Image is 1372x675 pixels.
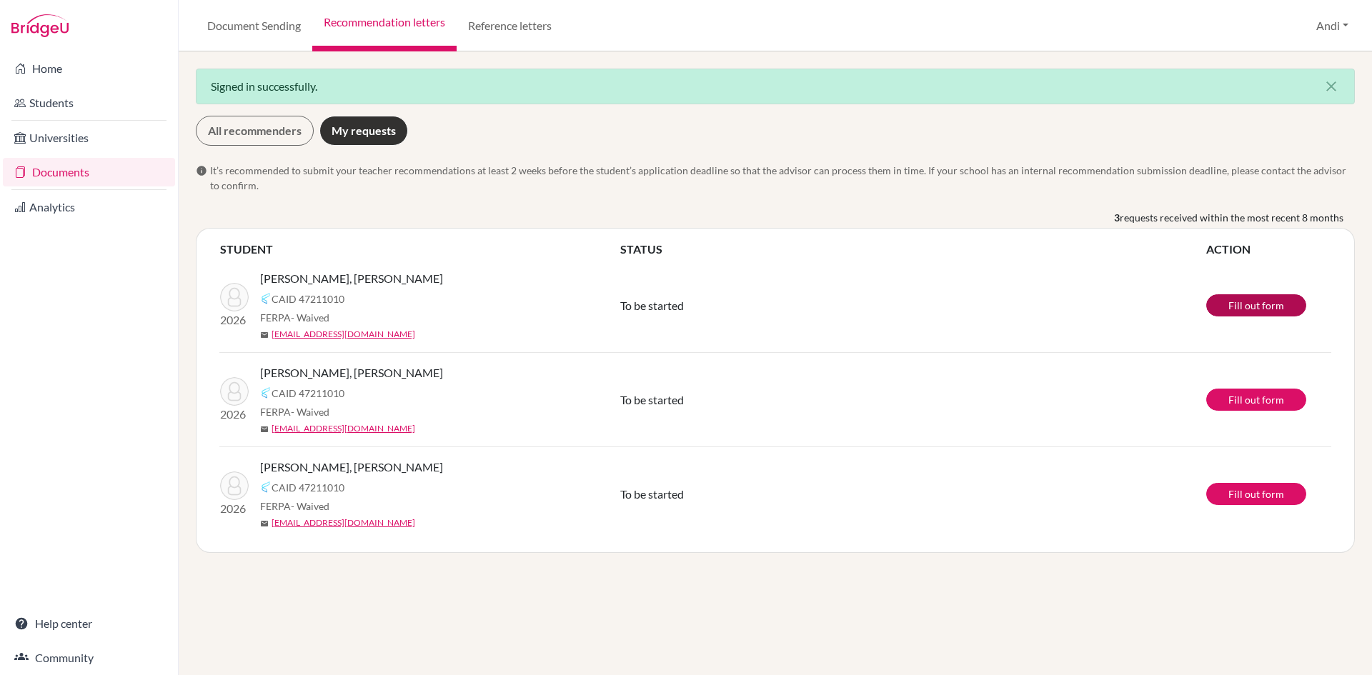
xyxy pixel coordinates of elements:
span: CAID 47211010 [272,480,344,495]
img: Common App logo [260,481,272,493]
a: Universities [3,124,175,152]
a: Fill out form [1206,389,1306,411]
span: To be started [620,299,684,312]
a: All recommenders [196,116,314,146]
span: mail [260,331,269,339]
img: Bridge-U [11,14,69,37]
a: [EMAIL_ADDRESS][DOMAIN_NAME] [272,422,415,435]
span: FERPA [260,499,329,514]
span: - Waived [291,500,329,512]
p: 2026 [220,311,249,329]
a: Home [3,54,175,83]
img: Common App logo [260,293,272,304]
button: Close [1308,69,1354,104]
span: CAID 47211010 [272,386,344,401]
span: To be started [620,393,684,406]
img: Common App logo [260,387,272,399]
span: [PERSON_NAME], [PERSON_NAME] [260,364,443,381]
span: FERPA [260,310,329,325]
a: Community [3,644,175,672]
span: [PERSON_NAME], [PERSON_NAME] [260,270,443,287]
button: Andi [1310,12,1355,39]
span: info [196,165,207,176]
a: Students [3,89,175,117]
span: - Waived [291,311,329,324]
i: close [1323,78,1340,95]
span: - Waived [291,406,329,418]
b: 3 [1114,210,1120,225]
a: Fill out form [1206,483,1306,505]
div: Signed in successfully. [196,69,1355,104]
th: STATUS [620,240,1206,259]
p: 2026 [220,406,249,423]
a: Analytics [3,193,175,221]
span: FERPA [260,404,329,419]
th: ACTION [1206,240,1331,259]
span: requests received within the most recent 8 months [1120,210,1343,225]
a: Help center [3,609,175,638]
a: [EMAIL_ADDRESS][DOMAIN_NAME] [272,516,415,529]
a: Fill out form [1206,294,1306,316]
a: Documents [3,158,175,186]
img: Avery Kho, Kiera [220,471,249,500]
th: STUDENT [219,240,620,259]
span: [PERSON_NAME], [PERSON_NAME] [260,459,443,476]
span: CAID 47211010 [272,291,344,306]
a: [EMAIL_ADDRESS][DOMAIN_NAME] [272,328,415,341]
span: It’s recommended to submit your teacher recommendations at least 2 weeks before the student’s app... [210,163,1355,193]
span: mail [260,425,269,434]
img: Avery Kho, Kiera [220,377,249,406]
span: mail [260,519,269,528]
img: Avery Kho, Kiera [220,283,249,311]
span: To be started [620,487,684,501]
a: My requests [319,116,408,146]
p: 2026 [220,500,249,517]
